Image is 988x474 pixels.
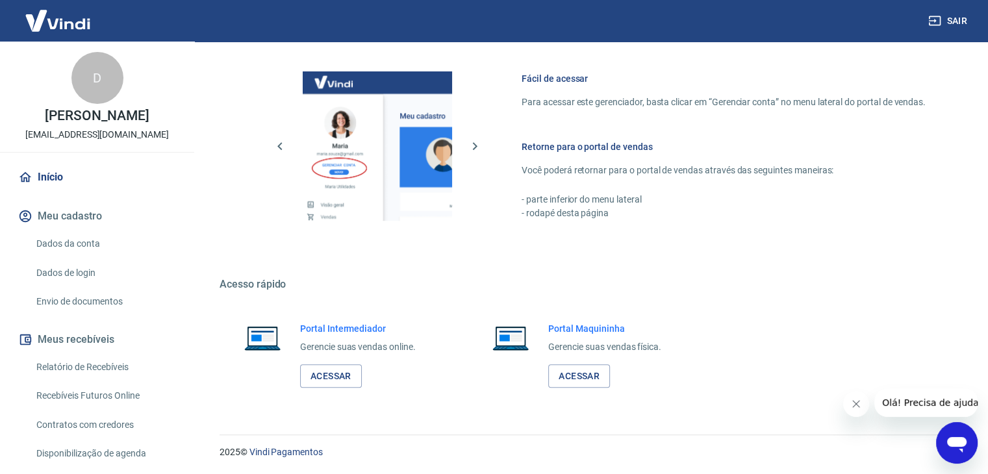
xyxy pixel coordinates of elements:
a: Acessar [548,364,610,388]
img: Imagem de um notebook aberto [235,322,290,353]
a: Dados da conta [31,231,179,257]
h6: Portal Maquininha [548,322,661,335]
p: [EMAIL_ADDRESS][DOMAIN_NAME] [25,128,169,142]
h6: Retorne para o portal de vendas [522,140,926,153]
p: 2025 © [220,445,957,459]
p: Para acessar este gerenciador, basta clicar em “Gerenciar conta” no menu lateral do portal de ven... [522,95,926,109]
img: Imagem de um notebook aberto [483,322,538,353]
a: Envio de documentos [31,288,179,315]
p: - rodapé desta página [522,206,926,220]
span: Olá! Precisa de ajuda? [8,9,109,19]
a: Relatório de Recebíveis [31,354,179,380]
p: - parte inferior do menu lateral [522,193,926,206]
h6: Fácil de acessar [522,72,926,85]
p: Gerencie suas vendas física. [548,340,661,354]
p: [PERSON_NAME] [45,109,149,123]
img: Vindi [16,1,100,40]
p: Você poderá retornar para o portal de vendas através das seguintes maneiras: [522,164,926,177]
a: Acessar [300,364,362,388]
a: Vindi Pagamentos [249,447,323,457]
a: Dados de login [31,260,179,286]
a: Contratos com credores [31,412,179,438]
p: Gerencie suas vendas online. [300,340,416,354]
button: Meus recebíveis [16,325,179,354]
h5: Acesso rápido [220,278,957,291]
a: Início [16,163,179,192]
iframe: Mensagem da empresa [874,388,978,417]
button: Sair [926,9,972,33]
h6: Portal Intermediador [300,322,416,335]
iframe: Fechar mensagem [843,391,869,417]
a: Recebíveis Futuros Online [31,382,179,409]
iframe: Botão para abrir a janela de mensagens [936,422,978,464]
button: Meu cadastro [16,202,179,231]
a: Disponibilização de agenda [31,440,179,467]
img: Imagem da dashboard mostrando o botão de gerenciar conta na sidebar no lado esquerdo [303,71,452,221]
div: D [71,52,123,104]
